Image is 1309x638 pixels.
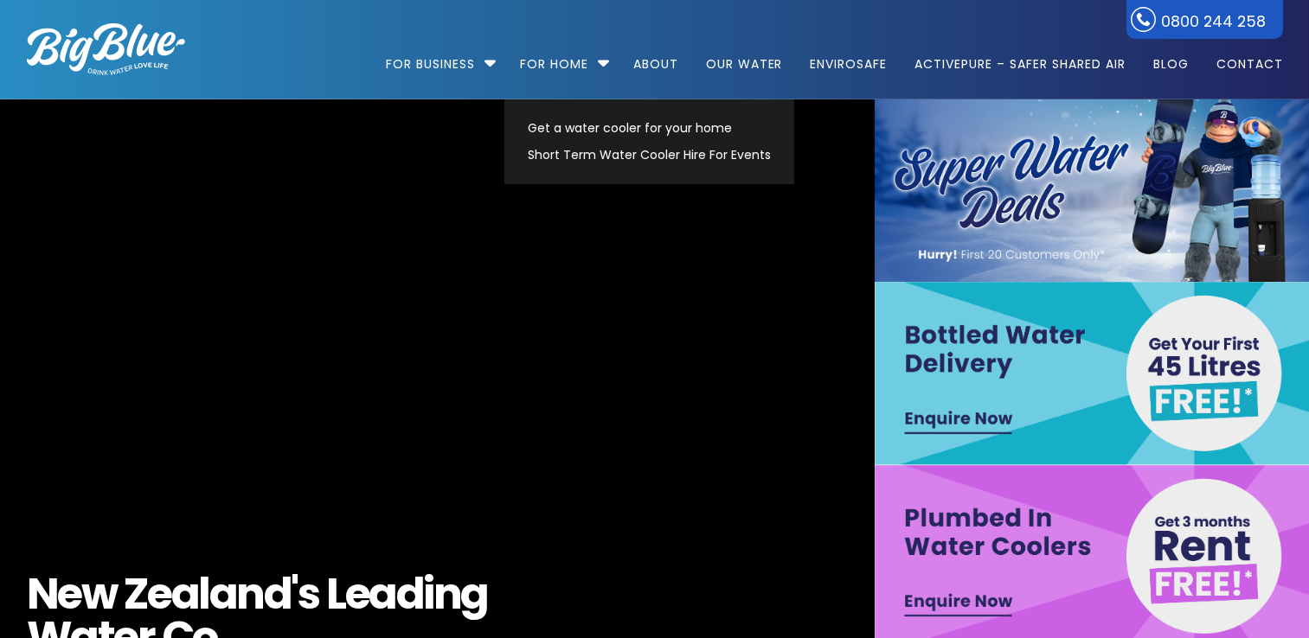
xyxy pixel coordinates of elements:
[520,142,779,169] a: Short Term Water Cooler Hire For Events
[264,572,292,616] span: d
[291,572,298,616] span: '
[236,572,264,616] span: n
[433,572,461,616] span: n
[209,572,237,616] span: a
[57,572,81,616] span: e
[423,572,433,616] span: i
[369,572,396,616] span: a
[298,572,319,616] span: s
[460,572,488,616] span: g
[124,572,148,616] span: Z
[81,572,117,616] span: w
[27,572,58,616] span: N
[396,572,424,616] span: d
[27,23,185,75] img: logo
[171,572,199,616] span: a
[326,572,345,616] span: L
[198,572,209,616] span: l
[345,572,369,616] span: e
[520,115,779,142] a: Get a water cooler for your home
[147,572,171,616] span: e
